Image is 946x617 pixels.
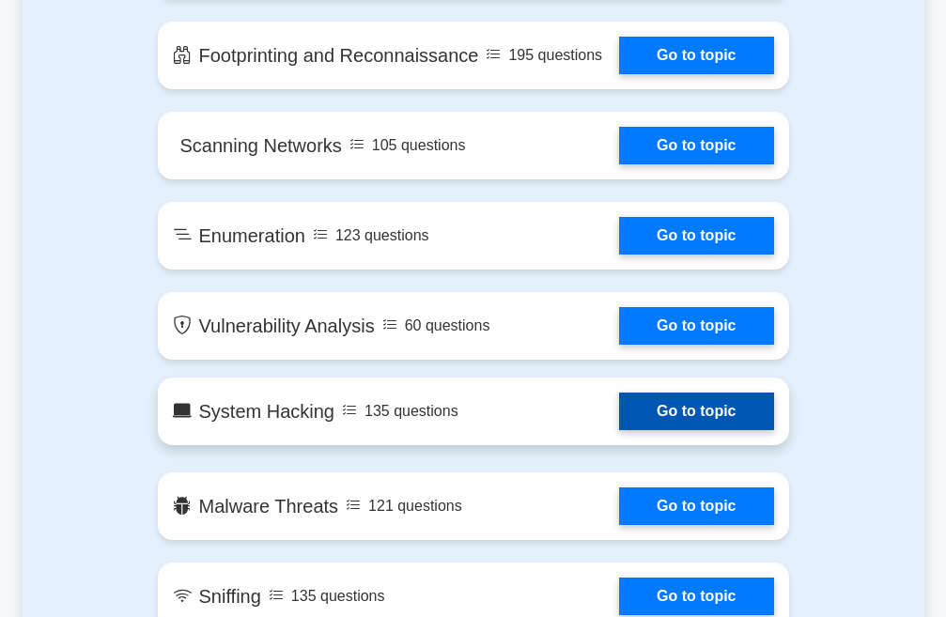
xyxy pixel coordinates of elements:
[619,307,773,345] a: Go to topic
[619,37,773,74] a: Go to topic
[619,487,773,525] a: Go to topic
[619,578,773,615] a: Go to topic
[619,217,773,255] a: Go to topic
[619,127,773,164] a: Go to topic
[619,393,773,430] a: Go to topic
